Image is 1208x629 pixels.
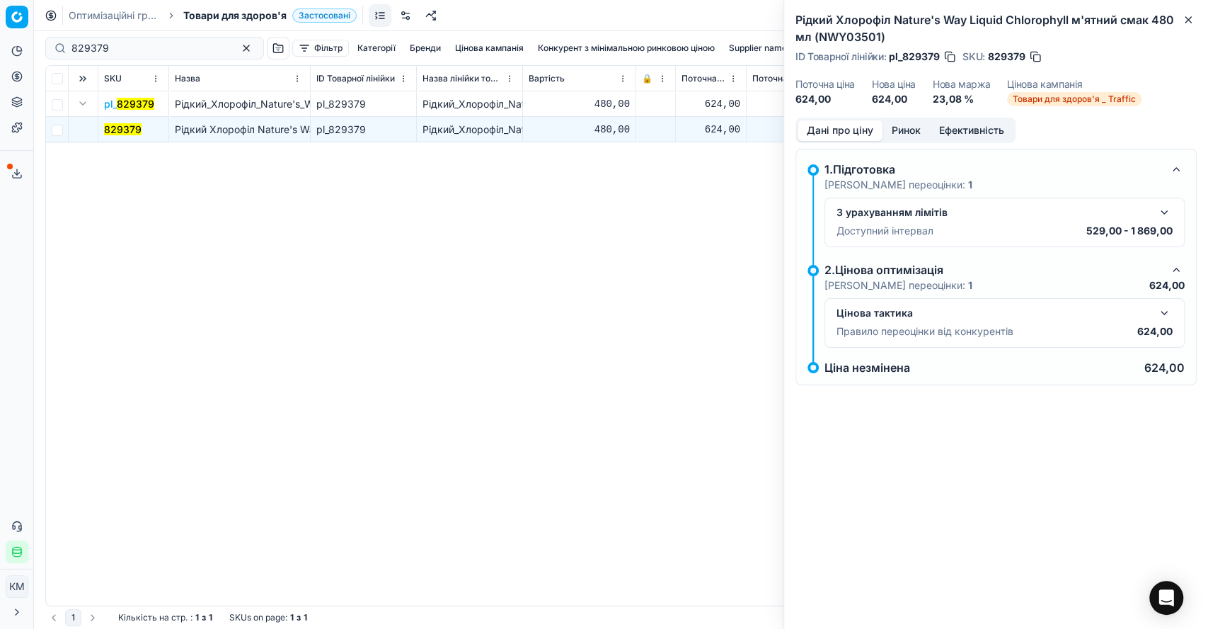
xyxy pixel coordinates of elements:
div: Цінова тактика [836,306,1150,320]
strong: 1 [304,612,307,623]
dd: 624,00 [872,92,916,106]
button: Go to previous page [45,609,62,626]
mark: 829379 [117,98,154,110]
dd: 624,00 [795,92,855,106]
strong: 1 [195,612,199,623]
input: Пошук по SKU або назві [71,41,226,55]
div: 2.Цінова оптимізація [824,261,1162,278]
p: 624,00 [1137,324,1173,339]
div: 624,00 [752,97,846,111]
button: Go to next page [84,609,101,626]
div: Рідкий_Хлорофіл_Nature's_Way_Liquid_Chlorophyll_м'ятний_смак_480_мл_(NWY03501) [422,97,517,111]
button: Expand all [74,70,91,87]
span: Назва лінійки товарів [422,73,502,84]
strong: 1 [968,178,972,191]
mark: 829379 [104,123,142,135]
button: Supplier name [723,40,793,57]
p: 624,00 [1144,362,1185,373]
dt: Нова ціна [872,79,916,89]
dt: Поточна ціна [795,79,855,89]
span: Застосовані [292,8,357,23]
span: Вартість [529,73,565,84]
nav: pagination [45,609,101,626]
button: 1 [65,609,81,626]
strong: 1 [209,612,212,623]
span: SKUs on page : [229,612,287,623]
dt: Нова маржа [933,79,991,89]
div: 624,00 [681,97,740,111]
nav: breadcrumb [69,8,357,23]
strong: з [202,612,206,623]
div: pl_829379 [316,123,410,137]
span: pl_829379 [889,50,940,64]
div: 480,00 [529,123,630,137]
p: Доступний інтервал [836,224,933,238]
button: Цінова кампанія [449,40,529,57]
span: Рідкий_Хлорофіл_Nature's_Way_Liquid_Chlorophyll_м'ятний_смак_480_мл_(NWY03501) [175,98,588,110]
span: Рідкий Хлорофіл Nature's Way Liquid Chlorophyll м'ятний смак 480 мл (NWY03501) [175,123,577,135]
span: 829379 [988,50,1025,64]
strong: 1 [290,612,294,623]
span: Назва [175,73,200,84]
p: [PERSON_NAME] переоцінки: [824,278,972,293]
div: 480,00 [529,97,630,111]
div: pl_829379 [316,97,410,111]
dd: 23,08 % [933,92,991,106]
div: : [118,612,212,623]
span: Товари для здоров'я [183,8,287,23]
button: Дані про ціну [798,120,882,141]
button: Фільтр [292,40,349,57]
button: Бренди [404,40,447,57]
span: SKU [104,73,122,84]
a: Оптимізаційні групи [69,8,159,23]
strong: з [297,612,301,623]
span: Поточна ціна [681,73,726,84]
button: pl_829379 [104,97,154,111]
span: ID Товарної лінійки : [795,52,886,62]
button: 829379 [104,123,142,137]
div: 1.Підготовка [824,161,1162,178]
span: Поточна промо ціна [752,73,832,84]
button: Категорії [352,40,401,57]
span: pl_ [104,97,154,111]
div: Open Intercom Messenger [1149,581,1183,615]
p: 529,00 - 1 869,00 [1086,224,1173,238]
div: З урахуванням лімітів [836,205,1150,220]
strong: 1 [968,279,972,291]
button: Ефективність [930,120,1013,141]
dt: Цінова кампанія [1007,79,1141,89]
div: 624,00 [681,123,740,137]
span: Кількість на стр. [118,612,188,623]
span: Товари для здоров'я _ Traffic [1007,92,1141,106]
button: КM [6,575,28,598]
p: Правило переоцінки від конкурентів [836,324,1013,339]
button: Ринок [882,120,930,141]
span: 🔒 [642,73,652,84]
span: Товари для здоров'яЗастосовані [183,8,357,23]
div: 624,00 [752,123,846,137]
p: [PERSON_NAME] переоцінки: [824,178,972,192]
button: Expand [74,95,91,112]
h2: Рідкий Хлорофіл Nature's Way Liquid Chlorophyll м'ятний смак 480 мл (NWY03501) [795,11,1197,45]
div: Рідкий_Хлорофіл_Nature's_Way_Liquid_Chlorophyll_м'ятний_смак_480_мл_(NWY03501) [422,123,517,137]
span: ID Товарної лінійки [316,73,395,84]
button: Конкурент з мінімальною ринковою ціною [532,40,720,57]
span: SKU : [962,52,985,62]
p: Ціна незмінена [824,362,910,373]
p: 624,00 [1149,278,1185,293]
